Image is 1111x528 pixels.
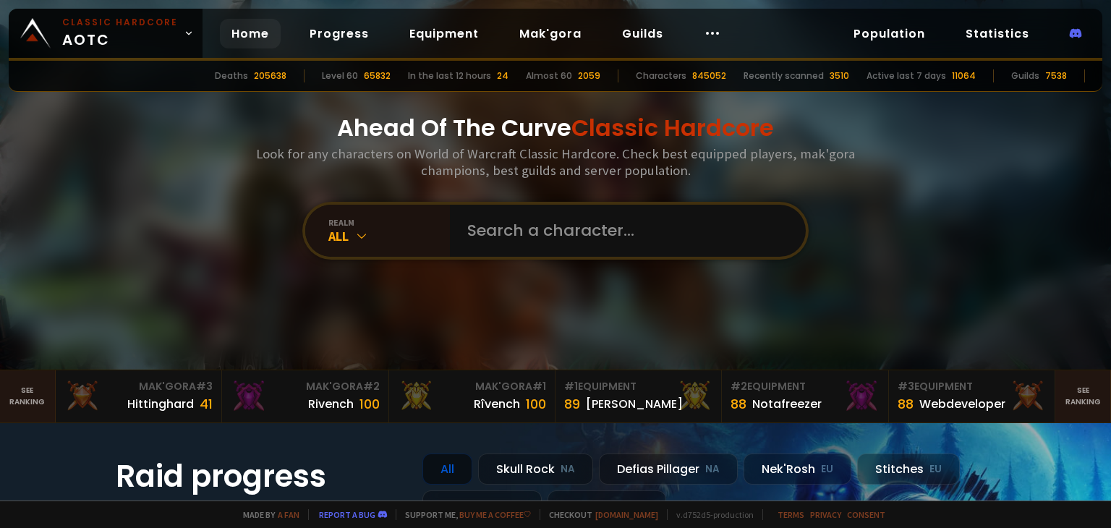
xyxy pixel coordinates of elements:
input: Search a character... [459,205,788,257]
div: Hittinghard [127,395,194,413]
a: Privacy [810,509,841,520]
div: Guilds [1011,69,1039,82]
a: #2Equipment88Notafreezer [722,370,888,422]
div: Level 60 [322,69,358,82]
div: Active last 7 days [867,69,946,82]
span: Made by [234,509,299,520]
div: Doomhowl [422,490,542,521]
a: Consent [847,509,885,520]
small: EU [636,499,648,514]
a: Mak'Gora#1Rîvench100 [389,370,555,422]
small: NA [561,462,575,477]
div: 100 [526,394,546,414]
a: Progress [298,19,380,48]
div: Soulseeker [548,490,666,521]
a: Guilds [610,19,675,48]
a: Classic HardcoreAOTC [9,9,203,58]
div: Skull Rock [478,454,593,485]
div: 2059 [578,69,600,82]
div: Equipment [898,379,1046,394]
small: NA [509,499,524,514]
span: Support me, [396,509,531,520]
a: Terms [778,509,804,520]
a: Home [220,19,281,48]
div: 7538 [1045,69,1067,82]
div: 24 [497,69,508,82]
div: All [328,228,450,244]
span: # 1 [532,379,546,393]
div: Defias Pillager [599,454,738,485]
a: Equipment [398,19,490,48]
small: EU [821,462,833,477]
span: Checkout [540,509,658,520]
div: 3510 [830,69,849,82]
div: 205638 [254,69,286,82]
small: NA [705,462,720,477]
div: 89 [564,394,580,414]
span: AOTC [62,16,178,51]
span: # 2 [731,379,747,393]
div: Rivench [308,395,354,413]
a: Mak'Gora#2Rivench100 [222,370,388,422]
div: 100 [359,394,380,414]
a: Population [842,19,937,48]
div: Stitches [857,454,960,485]
a: Statistics [954,19,1041,48]
h1: Raid progress [116,454,405,499]
div: Webdeveloper [919,395,1005,413]
div: 11064 [952,69,976,82]
div: Rîvench [474,395,520,413]
a: Mak'Gora#3Hittinghard41 [56,370,222,422]
a: Seeranking [1055,370,1111,422]
a: #1Equipment89[PERSON_NAME] [555,370,722,422]
div: realm [328,217,450,228]
div: Equipment [731,379,879,394]
small: EU [929,462,942,477]
a: [DOMAIN_NAME] [595,509,658,520]
div: Characters [636,69,686,82]
div: Deaths [215,69,248,82]
div: 65832 [364,69,391,82]
div: All [422,454,472,485]
span: # 2 [363,379,380,393]
div: Mak'Gora [64,379,213,394]
div: Notafreezer [752,395,822,413]
a: #3Equipment88Webdeveloper [889,370,1055,422]
div: In the last 12 hours [408,69,491,82]
div: 845052 [692,69,726,82]
div: [PERSON_NAME] [586,395,683,413]
a: Buy me a coffee [459,509,531,520]
a: a fan [278,509,299,520]
div: Equipment [564,379,712,394]
span: # 3 [898,379,914,393]
div: 88 [731,394,746,414]
div: Almost 60 [526,69,572,82]
h3: Look for any characters on World of Warcraft Classic Hardcore. Check best equipped players, mak'g... [250,145,861,179]
span: Classic Hardcore [571,111,774,144]
span: # 3 [196,379,213,393]
div: Mak'Gora [231,379,379,394]
h1: Ahead Of The Curve [337,111,774,145]
span: v. d752d5 - production [667,509,754,520]
div: Recently scanned [744,69,824,82]
div: Mak'Gora [398,379,546,394]
small: Classic Hardcore [62,16,178,29]
div: Nek'Rosh [744,454,851,485]
a: Mak'gora [508,19,593,48]
div: 88 [898,394,914,414]
a: Report a bug [319,509,375,520]
span: # 1 [564,379,578,393]
div: 41 [200,394,213,414]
